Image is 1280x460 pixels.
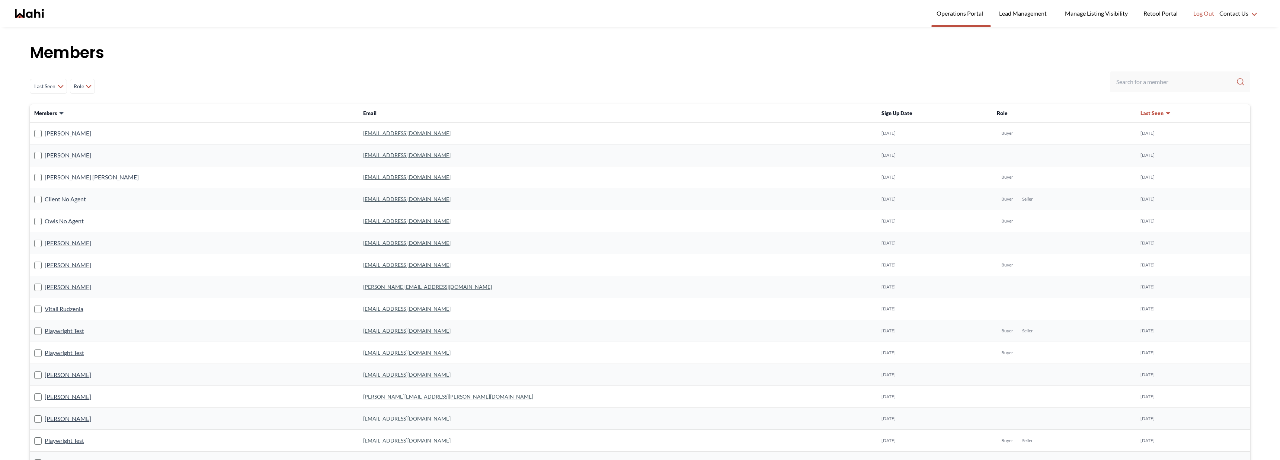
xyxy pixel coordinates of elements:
td: [DATE] [877,122,992,144]
td: [DATE] [1136,298,1250,320]
td: [DATE] [877,386,992,408]
td: [DATE] [1136,364,1250,386]
a: [EMAIL_ADDRESS][DOMAIN_NAME] [363,371,451,378]
td: [DATE] [1136,166,1250,188]
h1: Members [30,42,1250,64]
td: [DATE] [877,188,992,210]
a: [EMAIL_ADDRESS][DOMAIN_NAME] [363,152,451,158]
span: Buyer [1001,350,1013,356]
td: [DATE] [1136,408,1250,430]
a: [PERSON_NAME] [45,392,91,402]
a: [PERSON_NAME] [45,414,91,424]
a: Owls No Agent [45,216,84,226]
a: Vitali Rudzenia [45,304,83,314]
button: Members [34,109,64,117]
a: [PERSON_NAME][EMAIL_ADDRESS][PERSON_NAME][DOMAIN_NAME] [363,393,533,400]
td: [DATE] [1136,122,1250,144]
a: [EMAIL_ADDRESS][DOMAIN_NAME] [363,262,451,268]
span: Buyer [1001,174,1013,180]
span: Seller [1022,438,1033,444]
a: [PERSON_NAME] [PERSON_NAME] [45,172,139,182]
a: Client No Agent [45,194,86,204]
td: [DATE] [1136,320,1250,342]
a: Playwright Test [45,436,84,445]
td: [DATE] [877,342,992,364]
a: [PERSON_NAME] [45,282,91,292]
a: Playwright Test [45,348,84,358]
td: [DATE] [877,430,992,452]
span: Members [34,109,57,117]
a: [EMAIL_ADDRESS][DOMAIN_NAME] [363,218,451,224]
a: [EMAIL_ADDRESS][DOMAIN_NAME] [363,349,451,356]
span: Buyer [1001,196,1013,202]
td: [DATE] [877,320,992,342]
a: [PERSON_NAME] [45,128,91,138]
span: Lead Management [999,9,1049,18]
span: Seller [1022,328,1033,334]
td: [DATE] [1136,386,1250,408]
input: Search input [1116,75,1236,89]
td: [DATE] [1136,144,1250,166]
a: Wahi homepage [15,9,44,18]
span: Buyer [1001,130,1013,136]
a: Playwright Test [45,326,84,336]
a: [EMAIL_ADDRESS][DOMAIN_NAME] [363,174,451,180]
td: [DATE] [877,298,992,320]
span: Last Seen [33,80,56,93]
span: Buyer [1001,262,1013,268]
a: [EMAIL_ADDRESS][DOMAIN_NAME] [363,328,451,334]
td: [DATE] [877,144,992,166]
span: Role [73,80,84,93]
a: [PERSON_NAME] [45,370,91,380]
span: Log Out [1193,9,1214,18]
span: Seller [1022,196,1033,202]
a: [EMAIL_ADDRESS][DOMAIN_NAME] [363,437,451,444]
td: [DATE] [877,232,992,254]
a: [EMAIL_ADDRESS][DOMAIN_NAME] [363,240,451,246]
td: [DATE] [877,276,992,298]
a: [EMAIL_ADDRESS][DOMAIN_NAME] [363,306,451,312]
td: [DATE] [1136,430,1250,452]
td: [DATE] [877,364,992,386]
td: [DATE] [877,210,992,232]
td: [DATE] [877,254,992,276]
span: Buyer [1001,328,1013,334]
span: Email [363,110,377,116]
td: [DATE] [1136,276,1250,298]
td: [DATE] [1136,342,1250,364]
span: Manage Listing Visibility [1063,9,1130,18]
td: [DATE] [1136,188,1250,210]
a: [EMAIL_ADDRESS][DOMAIN_NAME] [363,196,451,202]
td: [DATE] [1136,254,1250,276]
span: Buyer [1001,438,1013,444]
a: [PERSON_NAME] [45,150,91,160]
span: Buyer [1001,218,1013,224]
button: Last Seen [1140,109,1171,117]
td: [DATE] [1136,232,1250,254]
a: [PERSON_NAME][EMAIL_ADDRESS][DOMAIN_NAME] [363,284,492,290]
span: Retool Portal [1143,9,1180,18]
td: [DATE] [877,408,992,430]
td: [DATE] [1136,210,1250,232]
span: Last Seen [1140,109,1164,117]
a: [PERSON_NAME] [45,260,91,270]
a: [PERSON_NAME] [45,238,91,248]
td: [DATE] [877,166,992,188]
span: Sign Up Date [881,110,912,116]
span: Role [997,110,1008,116]
a: [EMAIL_ADDRESS][DOMAIN_NAME] [363,415,451,422]
a: [EMAIL_ADDRESS][DOMAIN_NAME] [363,130,451,136]
span: Operations Portal [937,9,986,18]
